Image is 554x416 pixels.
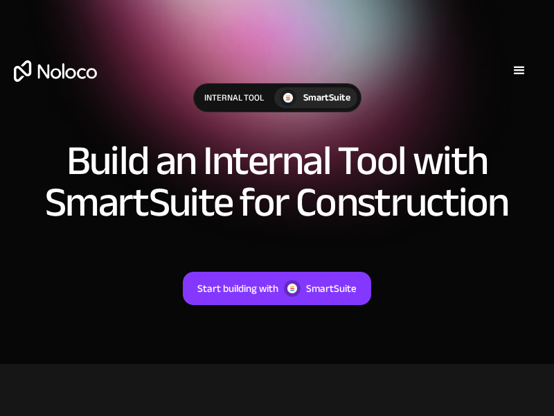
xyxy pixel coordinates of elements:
h1: Build an Internal Tool with SmartSuite for Construction [14,140,540,223]
div: Start building with [197,279,278,297]
a: Start building withSmartSuite [183,272,371,305]
div: menu [499,50,540,92]
a: home [14,60,97,82]
div: SmartSuite [306,279,357,297]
